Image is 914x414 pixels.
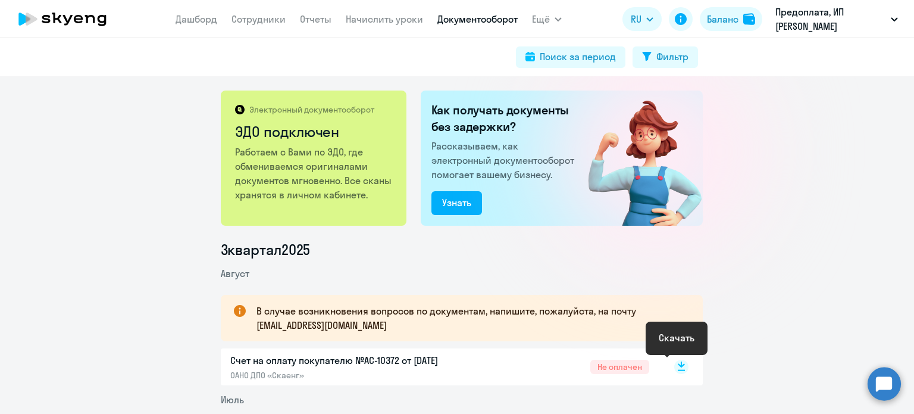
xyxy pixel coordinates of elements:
[769,5,904,33] button: Предоплата, ИП [PERSON_NAME]
[633,46,698,68] button: Фильтр
[230,353,649,381] a: Счет на оплату покупателю №AC-10372 от [DATE]ОАНО ДПО «Скаенг»Не оплачен
[631,12,641,26] span: RU
[431,102,579,135] h2: Как получать документы без задержки?
[431,191,482,215] button: Узнать
[532,7,562,31] button: Ещё
[532,12,550,26] span: Ещё
[656,49,688,64] div: Фильтр
[221,394,244,406] span: Июль
[300,13,331,25] a: Отчеты
[743,13,755,25] img: balance
[346,13,423,25] a: Начислить уроки
[249,104,374,115] p: Электронный документооборот
[235,122,394,141] h2: ЭДО подключен
[235,145,394,202] p: Работаем с Вами по ЭДО, где обмениваемся оригиналами документов мгновенно. Все сканы хранятся в л...
[230,353,480,368] p: Счет на оплату покупателю №AC-10372 от [DATE]
[176,13,217,25] a: Дашборд
[540,49,616,64] div: Поиск за период
[442,195,471,210] div: Узнать
[516,46,625,68] button: Поиск за период
[221,267,249,279] span: Август
[431,139,579,182] p: Рассказываем, как электронный документооборот помогает вашему бизнесу.
[230,370,480,381] p: ОАНО ДПО «Скаенг»
[659,331,694,345] div: Скачать
[256,304,681,332] p: В случае возникновения вопросов по документам, напишите, пожалуйста, на почту [EMAIL_ADDRESS][DOM...
[700,7,762,31] button: Балансbalance
[221,240,703,259] li: 3 квартал 2025
[231,13,286,25] a: Сотрудники
[622,7,662,31] button: RU
[707,12,738,26] div: Баланс
[437,13,518,25] a: Документооборот
[775,5,886,33] p: Предоплата, ИП [PERSON_NAME]
[569,91,703,226] img: connected
[590,360,649,374] span: Не оплачен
